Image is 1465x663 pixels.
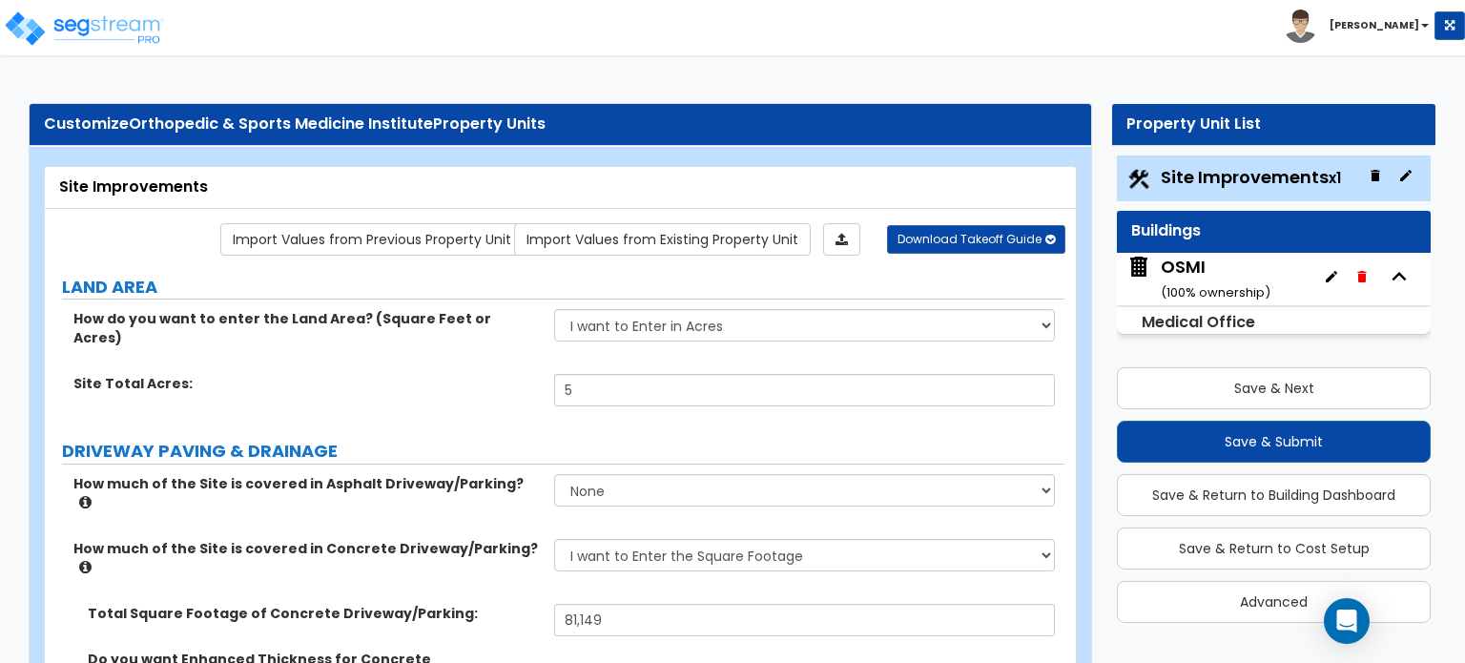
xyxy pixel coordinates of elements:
span: OSMI [1126,255,1270,303]
i: click for more info! [79,560,92,574]
i: click for more info! [79,495,92,509]
label: Total Square Footage of Concrete Driveway/Parking: [88,604,540,623]
span: Download Takeoff Guide [898,231,1042,247]
div: Buildings [1131,220,1416,242]
button: Advanced [1117,581,1431,623]
a: Import the dynamic attribute values from existing properties. [514,223,811,256]
div: Property Unit List [1126,114,1421,135]
button: Save & Next [1117,367,1431,409]
img: building.svg [1126,255,1151,280]
span: Site Improvements [1161,165,1341,189]
div: Customize Property Units [44,114,1077,135]
b: [PERSON_NAME] [1330,18,1419,32]
img: logo_pro_r.png [3,10,165,48]
label: LAND AREA [62,275,1064,300]
div: Open Intercom Messenger [1324,598,1370,644]
button: Save & Return to Building Dashboard [1117,474,1431,516]
img: avatar.png [1284,10,1317,43]
small: ( 100 % ownership) [1161,283,1270,301]
span: Orthopedic & Sports Medicine Institute [129,113,433,135]
label: How much of the Site is covered in Concrete Driveway/Parking? [73,539,540,577]
img: Construction.png [1126,167,1151,192]
a: Import the dynamic attributes value through Excel sheet [823,223,860,256]
button: Save & Submit [1117,421,1431,463]
div: Site Improvements [59,176,1062,198]
button: Download Takeoff Guide [887,225,1065,254]
label: How much of the Site is covered in Asphalt Driveway/Parking? [73,474,540,512]
button: Save & Return to Cost Setup [1117,528,1431,570]
a: Import the dynamic attribute values from previous properties. [220,223,524,256]
small: x1 [1329,168,1341,188]
label: Site Total Acres: [73,374,540,393]
div: OSMI [1161,255,1270,303]
label: How do you want to enter the Land Area? (Square Feet or Acres) [73,309,540,347]
small: Medical Office [1142,311,1255,333]
label: DRIVEWAY PAVING & DRAINAGE [62,439,1064,464]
